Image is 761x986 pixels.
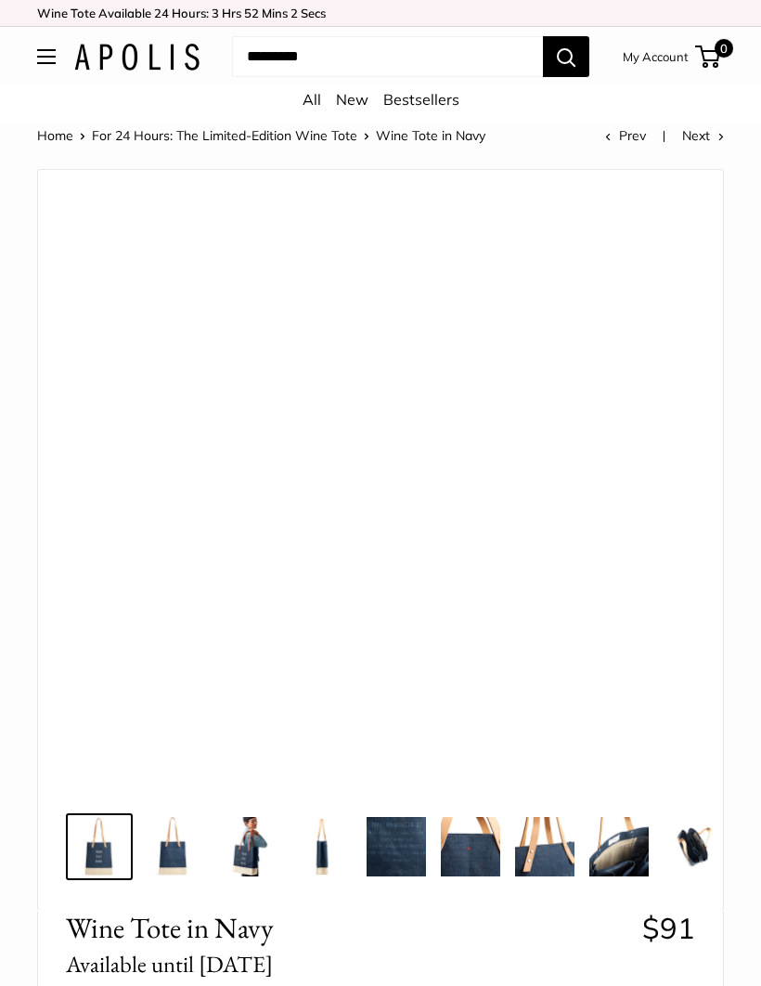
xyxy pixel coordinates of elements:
[37,123,485,148] nav: Breadcrumb
[589,817,649,876] img: description_Inner pocket good for daily drivers.
[244,6,259,20] span: 52
[70,817,129,876] img: Wine Tote in Navy
[66,813,133,880] a: Wine Tote in Navy
[262,6,288,20] span: Mins
[642,910,695,946] span: $91
[682,127,724,144] a: Next
[214,813,281,880] a: Wine Tote in Navy
[367,817,426,876] img: Wine Tote in Navy
[441,817,500,876] img: description_The cross stitch has come to symbolize the common thread that connects all global cit...
[437,813,504,880] a: description_The cross stitch has come to symbolize the common thread that connects all global cit...
[66,949,273,979] small: Available until [DATE]
[232,36,543,77] input: Search...
[303,90,321,109] a: All
[92,127,357,144] a: For 24 Hours: The Limited-Edition Wine Tote
[144,817,203,876] img: description_Seal of authenticity printed on the backside of every bag.
[140,813,207,880] a: description_Seal of authenticity printed on the backside of every bag.
[37,127,73,144] a: Home
[586,813,652,880] a: description_Inner pocket good for daily drivers.
[660,813,727,880] a: Wine Tote in Navy
[336,90,368,109] a: New
[218,817,277,876] img: Wine Tote in Navy
[515,817,574,876] img: description_Super soft long durable leather handles.
[289,813,355,880] a: description_Side view of this limited edition tote
[222,6,241,20] span: Hrs
[543,36,589,77] button: Search
[363,813,430,880] a: Wine Tote in Navy
[74,44,200,71] img: Apolis
[697,45,720,68] a: 0
[383,90,459,109] a: Bestsellers
[511,813,578,880] a: description_Super soft long durable leather handles.
[292,817,352,876] img: description_Side view of this limited edition tote
[301,6,326,20] span: Secs
[605,127,646,144] a: Prev
[715,39,733,58] span: 0
[37,49,56,64] button: Open menu
[664,817,723,876] img: Wine Tote in Navy
[212,6,219,20] span: 3
[623,45,689,68] a: My Account
[66,911,628,980] span: Wine Tote in Navy
[290,6,298,20] span: 2
[376,127,485,144] span: Wine Tote in Navy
